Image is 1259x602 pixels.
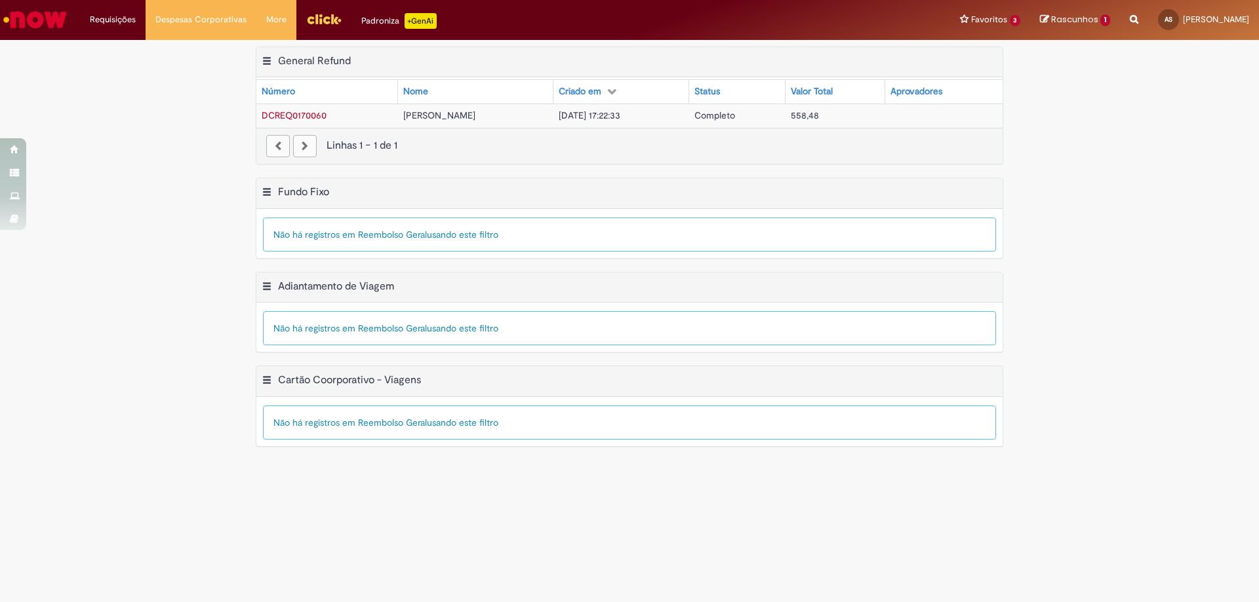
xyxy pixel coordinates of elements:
h2: General Refund [278,54,351,67]
span: Requisições [90,13,136,26]
span: Favoritos [971,13,1007,26]
a: Abrir Registro: DCREQ0170060 [262,109,327,121]
button: General Refund Menu de contexto [262,54,272,71]
h2: Cartão Coorporativo - Viagens [278,374,421,387]
nav: paginação [256,128,1003,164]
div: Não há registros em Reembolso Geral [263,311,996,345]
a: Rascunhos [1040,14,1110,26]
div: Não há registros em Reembolso Geral [263,217,996,252]
div: Valor Total [791,85,833,98]
img: click_logo_yellow_360x200.png [306,9,342,29]
span: [PERSON_NAME] [403,109,475,121]
div: Linhas 1 − 1 de 1 [266,138,993,153]
span: Despesas Corporativas [155,13,247,26]
span: More [266,13,287,26]
span: [DATE] 17:22:33 [559,109,620,121]
span: usando este filtro [427,322,498,334]
h2: Adiantamento de Viagem [278,280,394,293]
div: Status [694,85,720,98]
button: Cartão Coorporativo - Viagens Menu de contexto [262,373,272,390]
span: [PERSON_NAME] [1183,14,1249,25]
button: Adiantamento de Viagem Menu de contexto [262,280,272,297]
span: 1 [1100,14,1110,26]
div: Aprovadores [890,85,942,98]
button: Fundo Fixo Menu de contexto [262,185,272,202]
span: 558,48 [791,109,819,121]
img: ServiceNow [1,7,69,33]
span: 3 [1010,15,1021,26]
span: DCREQ0170060 [262,109,327,121]
div: Número [262,85,295,98]
p: +GenAi [405,13,437,29]
span: usando este filtro [427,417,498,428]
span: AS [1165,15,1172,24]
div: Criado em [559,85,601,98]
span: Rascunhos [1051,13,1098,26]
div: Padroniza [361,13,437,29]
div: Nome [403,85,428,98]
div: Não há registros em Reembolso Geral [263,405,996,440]
span: usando este filtro [427,229,498,240]
h2: Fundo Fixo [278,185,329,198]
span: Completo [694,109,735,121]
